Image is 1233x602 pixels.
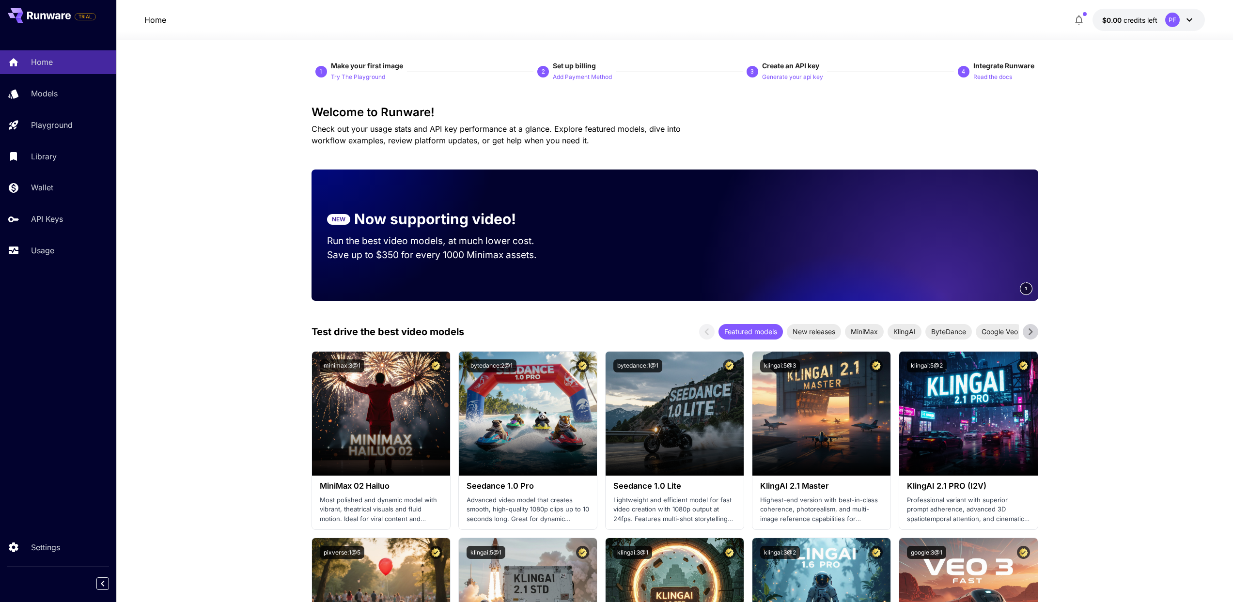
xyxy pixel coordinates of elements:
[459,352,597,476] img: alt
[613,546,652,559] button: klingai:3@1
[354,208,516,230] p: Now supporting video!
[762,62,819,70] span: Create an API key
[870,546,883,559] button: Certified Model – Vetted for best performance and includes a commercial license.
[31,119,73,131] p: Playground
[762,73,823,82] p: Generate your api key
[907,546,946,559] button: google:3@1
[31,88,58,99] p: Models
[1102,15,1157,25] div: $0.00
[723,546,736,559] button: Certified Model – Vetted for best performance and includes a commercial license.
[331,71,385,82] button: Try The Playground
[144,14,166,26] a: Home
[429,359,442,372] button: Certified Model – Vetted for best performance and includes a commercial license.
[718,326,783,337] span: Featured models
[553,62,596,70] span: Set up billing
[752,352,890,476] img: alt
[467,495,589,524] p: Advanced video model that creates smooth, high-quality 1080p clips up to 10 seconds long. Great f...
[888,326,921,337] span: KlingAI
[750,67,754,76] p: 3
[312,324,464,339] p: Test drive the best video models
[1017,546,1030,559] button: Certified Model – Vetted for best performance and includes a commercial license.
[576,546,589,559] button: Certified Model – Vetted for best performance and includes a commercial license.
[312,106,1038,119] h3: Welcome to Runware!
[320,359,364,372] button: minimax:3@1
[31,182,53,193] p: Wallet
[760,359,800,372] button: klingai:5@3
[762,71,823,82] button: Generate your api key
[1102,16,1124,24] span: $0.00
[718,324,783,340] div: Featured models
[760,546,800,559] button: klingai:3@2
[925,326,972,337] span: ByteDance
[976,324,1024,340] div: Google Veo
[553,73,612,82] p: Add Payment Method
[320,481,442,491] h3: MiniMax 02 Hailuo
[75,11,96,22] span: Add your payment card to enable full platform functionality.
[1017,359,1030,372] button: Certified Model – Vetted for best performance and includes a commercial license.
[870,359,883,372] button: Certified Model – Vetted for best performance and includes a commercial license.
[907,481,1030,491] h3: KlingAI 2.1 PRO (I2V)
[613,359,662,372] button: bytedance:1@1
[104,575,116,592] div: Collapse sidebar
[613,481,736,491] h3: Seedance 1.0 Lite
[31,541,60,553] p: Settings
[31,56,53,68] p: Home
[845,326,884,337] span: MiniMax
[553,71,612,82] button: Add Payment Method
[144,14,166,26] nav: breadcrumb
[542,67,545,76] p: 2
[973,71,1012,82] button: Read the docs
[1025,285,1028,292] span: 1
[760,481,883,491] h3: KlingAI 2.1 Master
[888,324,921,340] div: KlingAI
[327,248,553,262] p: Save up to $350 for every 1000 Minimax assets.
[899,352,1037,476] img: alt
[613,495,736,524] p: Lightweight and efficient model for fast video creation with 1080p output at 24fps. Features mult...
[760,495,883,524] p: Highest-end version with best-in-class coherence, photorealism, and multi-image reference capabil...
[312,124,681,145] span: Check out your usage stats and API key performance at a glance. Explore featured models, dive int...
[75,13,95,20] span: TRIAL
[973,73,1012,82] p: Read the docs
[320,495,442,524] p: Most polished and dynamic model with vibrant, theatrical visuals and fluid motion. Ideal for vira...
[973,62,1034,70] span: Integrate Runware
[319,67,323,76] p: 1
[31,213,63,225] p: API Keys
[606,352,744,476] img: alt
[845,324,884,340] div: MiniMax
[787,326,841,337] span: New releases
[787,324,841,340] div: New releases
[320,546,364,559] button: pixverse:1@5
[331,73,385,82] p: Try The Playground
[962,67,965,76] p: 4
[925,324,972,340] div: ByteDance
[467,359,516,372] button: bytedance:2@1
[1124,16,1157,24] span: credits left
[96,577,109,590] button: Collapse sidebar
[327,234,553,248] p: Run the best video models, at much lower cost.
[429,546,442,559] button: Certified Model – Vetted for best performance and includes a commercial license.
[907,495,1030,524] p: Professional variant with superior prompt adherence, advanced 3D spatiotemporal attention, and ci...
[31,151,57,162] p: Library
[467,481,589,491] h3: Seedance 1.0 Pro
[332,215,345,224] p: NEW
[331,62,403,70] span: Make your first image
[312,352,450,476] img: alt
[31,245,54,256] p: Usage
[1093,9,1205,31] button: $0.00PE
[976,326,1024,337] span: Google Veo
[467,546,505,559] button: klingai:5@1
[723,359,736,372] button: Certified Model – Vetted for best performance and includes a commercial license.
[907,359,947,372] button: klingai:5@2
[1165,13,1180,27] div: PE
[576,359,589,372] button: Certified Model – Vetted for best performance and includes a commercial license.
